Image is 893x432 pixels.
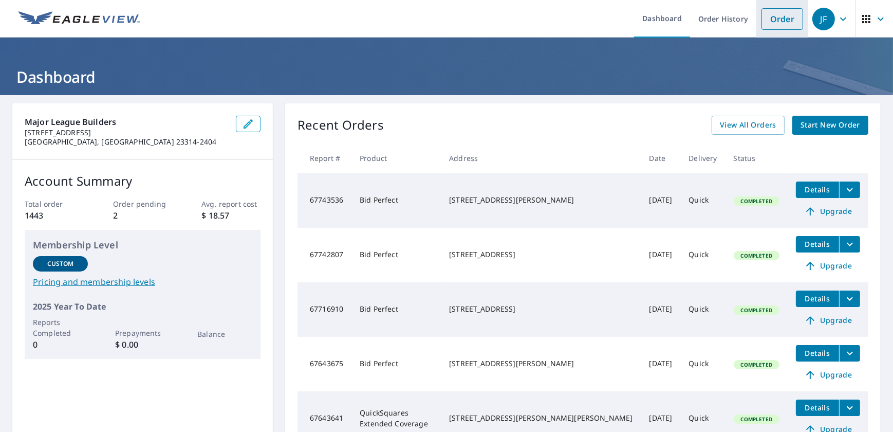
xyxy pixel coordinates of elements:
[839,291,860,307] button: filesDropdownBtn-67716910
[796,258,860,274] a: Upgrade
[802,369,854,381] span: Upgrade
[197,329,252,339] p: Balance
[641,337,681,391] td: [DATE]
[802,239,833,249] span: Details
[441,143,641,173] th: Address
[351,282,441,337] td: Bid Perfect
[680,337,725,391] td: Quick
[680,228,725,282] td: Quick
[351,337,441,391] td: Bid Perfect
[33,276,252,288] a: Pricing and membership levels
[12,66,881,87] h1: Dashboard
[25,137,228,147] p: [GEOGRAPHIC_DATA], [GEOGRAPHIC_DATA] 23314-2404
[796,345,839,362] button: detailsBtn-67643675
[641,228,681,282] td: [DATE]
[801,119,860,132] span: Start New Order
[796,182,839,198] button: detailsBtn-67743536
[802,294,833,303] span: Details
[720,119,776,132] span: View All Orders
[735,197,778,205] span: Completed
[351,143,441,173] th: Product
[792,116,868,135] a: Start New Order
[735,252,778,259] span: Completed
[25,209,84,222] p: 1443
[802,403,833,412] span: Details
[761,8,803,30] a: Order
[712,116,785,135] a: View All Orders
[115,328,170,338] p: Prepayments
[796,400,839,416] button: detailsBtn-67643641
[297,228,351,282] td: 67742807
[680,282,725,337] td: Quick
[796,236,839,253] button: detailsBtn-67742807
[641,143,681,173] th: Date
[839,345,860,362] button: filesDropdownBtn-67643675
[47,259,74,268] p: Custom
[25,128,228,137] p: [STREET_ADDRESS]
[641,173,681,228] td: [DATE]
[796,367,860,383] a: Upgrade
[735,307,778,314] span: Completed
[297,143,351,173] th: Report #
[802,205,854,218] span: Upgrade
[802,348,833,358] span: Details
[449,195,632,205] div: [STREET_ADDRESS][PERSON_NAME]
[113,209,172,222] p: 2
[201,209,261,222] p: $ 18.57
[201,199,261,209] p: Avg. report cost
[802,185,833,194] span: Details
[680,173,725,228] td: Quick
[297,116,384,135] p: Recent Orders
[796,203,860,220] a: Upgrade
[641,282,681,337] td: [DATE]
[839,400,860,416] button: filesDropdownBtn-67643641
[25,199,84,209] p: Total order
[802,260,854,272] span: Upgrade
[802,314,854,327] span: Upgrade
[449,304,632,314] div: [STREET_ADDRESS]
[735,361,778,368] span: Completed
[297,173,351,228] td: 67743536
[449,358,632,369] div: [STREET_ADDRESS][PERSON_NAME]
[449,413,632,423] div: [STREET_ADDRESS][PERSON_NAME][PERSON_NAME]
[113,199,172,209] p: Order pending
[839,182,860,198] button: filesDropdownBtn-67743536
[725,143,788,173] th: Status
[449,249,632,260] div: [STREET_ADDRESS]
[839,236,860,253] button: filesDropdownBtn-67742807
[25,116,228,128] p: Major League Builders
[33,238,252,252] p: Membership Level
[796,291,839,307] button: detailsBtn-67716910
[735,416,778,423] span: Completed
[297,282,351,337] td: 67716910
[33,300,252,313] p: 2025 Year To Date
[18,11,140,27] img: EV Logo
[796,312,860,329] a: Upgrade
[351,228,441,282] td: Bid Perfect
[680,143,725,173] th: Delivery
[25,172,261,190] p: Account Summary
[812,8,835,30] div: JF
[297,337,351,391] td: 67643675
[33,317,88,338] p: Reports Completed
[115,338,170,351] p: $ 0.00
[351,173,441,228] td: Bid Perfect
[33,338,88,351] p: 0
